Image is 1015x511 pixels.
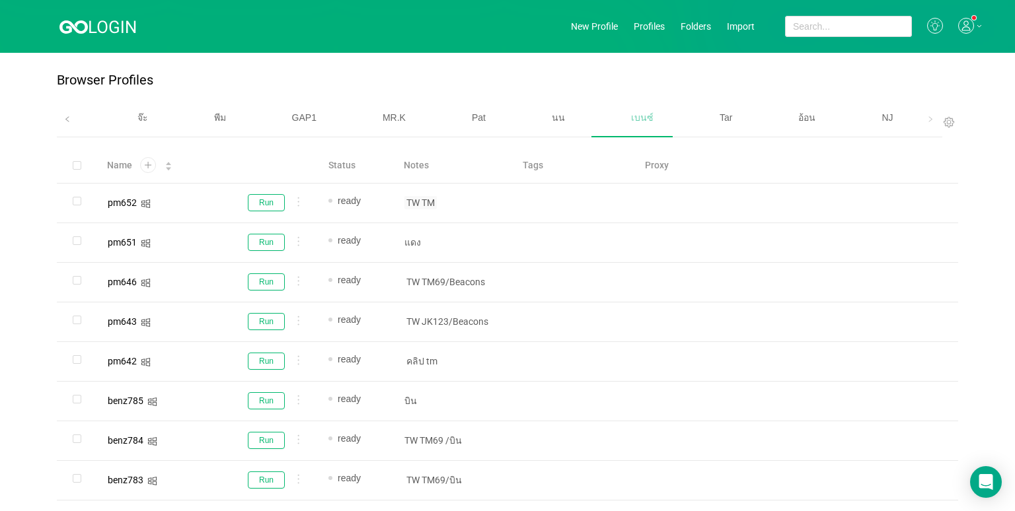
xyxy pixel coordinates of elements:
span: Status [328,158,356,172]
i: icon: windows [141,318,151,327]
span: ready [338,433,361,444]
p: TW TM69 [404,434,501,447]
span: ready [338,473,361,483]
div: pm642 [108,357,137,366]
span: ready [338,195,361,206]
p: Browser Profiles [57,73,153,88]
button: Run [248,353,285,370]
button: Run [248,273,285,290]
button: Run [248,313,285,330]
button: Run [248,392,285,409]
a: New Profile [571,21,618,32]
i: icon: windows [141,199,151,209]
span: Notes [404,158,429,172]
div: benz785 [108,396,143,405]
div: Open Intercom Messenger [970,466,1002,498]
i: icon: windows [147,476,157,486]
span: นน [552,112,565,123]
button: Run [248,234,285,251]
i: icon: caret-down [165,165,172,169]
div: pm643 [108,317,137,326]
span: คลิป tm [404,355,439,368]
a: Import [727,21,755,32]
sup: 1 [972,16,976,20]
i: icon: windows [141,357,151,367]
div: benz783 [108,475,143,485]
a: Folders [681,21,711,32]
span: Pat [472,112,486,123]
div: pm646 [108,277,137,287]
span: /บิน [443,434,464,447]
span: ready [338,354,361,364]
span: อ้อน [798,112,815,123]
button: Run [248,194,285,211]
a: Profiles [634,21,665,32]
span: GAP1 [292,112,317,123]
div: pm652 [108,198,137,207]
span: Name [107,158,132,172]
span: ready [338,275,361,285]
span: Proxy [645,158,669,172]
i: icon: windows [147,397,157,407]
input: Search... [785,16,912,37]
div: pm651 [108,238,137,247]
button: Run [248,432,285,449]
p: แดง [404,236,501,249]
span: TW JK123/Beacons [404,315,490,328]
p: บิน [404,394,501,407]
i: icon: windows [147,436,157,446]
span: ready [338,393,361,404]
span: จ๊ะ [137,112,148,123]
span: NJ [882,112,893,123]
span: MR.K [383,112,406,123]
span: พีม [214,112,226,123]
div: benz784 [108,436,143,445]
span: เบนซ์ [631,112,654,123]
span: ready [338,314,361,325]
button: Run [248,471,285,489]
span: Tar [720,112,732,123]
i: icon: caret-up [165,160,172,164]
div: Sort [165,160,172,169]
i: icon: windows [141,278,151,288]
span: Tags [523,158,543,172]
span: ready [338,235,361,246]
i: icon: left [64,116,71,123]
span: TW TM69/Beacons [404,275,487,289]
i: icon: right [927,116,934,123]
span: TW TM [404,196,437,209]
span: TW TM69/บิน [404,473,464,487]
i: icon: windows [141,238,151,248]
